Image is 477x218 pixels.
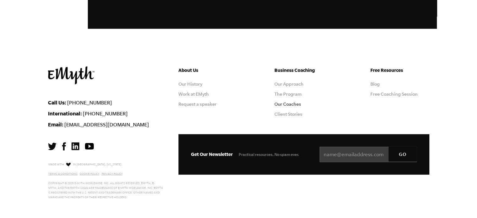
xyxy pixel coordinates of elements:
a: Our Approach [274,82,304,87]
a: Blog [370,82,380,87]
h5: Business Coaching [274,66,333,74]
p: Made with in [GEOGRAPHIC_DATA], [US_STATE]. Copyright © 2025 E-Myth Worldwide, Inc. All rights re... [48,161,163,200]
img: Facebook [62,142,66,151]
span: Practical resources. No spam ever. [239,152,299,157]
a: Cookie Policy [80,172,99,175]
iframe: Chat Widget [446,188,477,218]
a: Our History [178,82,202,87]
span: Get Our Newsletter [191,152,233,157]
a: Our Coaches [274,102,301,107]
img: LinkedIn [72,142,79,150]
a: [PHONE_NUMBER] [67,100,112,105]
h5: About Us [178,66,237,74]
h5: Free Resources [370,66,429,74]
img: EMyth [48,66,94,84]
a: Request a speaker [178,102,217,107]
img: Twitter [48,143,56,150]
img: Love [66,162,71,167]
a: [EMAIL_ADDRESS][DOMAIN_NAME] [64,122,149,127]
strong: Call Us: [48,99,66,105]
a: The Program [274,92,302,97]
input: name@emailaddress.com [320,147,417,162]
strong: Email: [48,121,63,127]
a: [PHONE_NUMBER] [83,111,128,116]
a: Free Coaching Session [370,92,418,97]
strong: International: [48,110,82,116]
a: Client Stories [274,112,302,117]
img: YouTube [85,143,94,150]
a: Terms & Conditions [48,172,77,175]
a: Work at EMyth [178,92,209,97]
input: GO [389,147,417,162]
a: Privacy Policy [102,172,123,175]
